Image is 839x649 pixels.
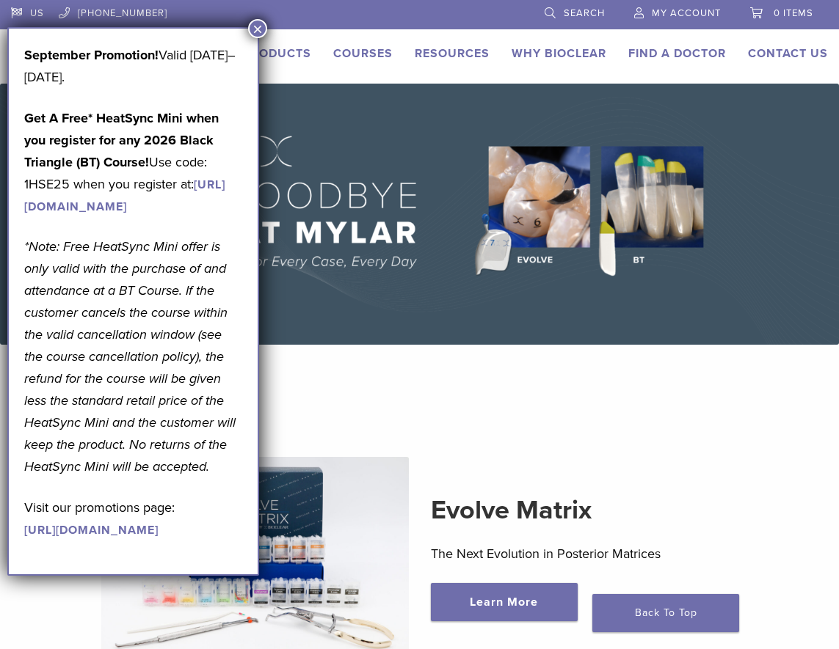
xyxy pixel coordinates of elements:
[628,46,726,61] a: Find A Doctor
[592,594,739,632] a: Back To Top
[431,493,738,528] h2: Evolve Matrix
[415,46,490,61] a: Resources
[24,523,159,538] a: [URL][DOMAIN_NAME]
[24,496,242,540] p: Visit our promotions page:
[512,46,606,61] a: Why Bioclear
[431,583,578,621] a: Learn More
[24,238,236,474] em: *Note: Free HeatSync Mini offer is only valid with the purchase of and attendance at a BT Course....
[24,47,159,63] b: September Promotion!
[243,46,311,61] a: Products
[24,177,225,214] a: [URL][DOMAIN_NAME]
[431,543,738,565] p: The Next Evolution in Posterior Matrices
[24,44,242,88] p: Valid [DATE]–[DATE].
[748,46,828,61] a: Contact Us
[564,7,605,19] span: Search
[333,46,393,61] a: Courses
[24,110,219,170] strong: Get A Free* HeatSync Mini when you register for any 2026 Black Triangle (BT) Course!
[248,19,267,38] button: Close
[774,7,813,19] span: 0 items
[652,7,721,19] span: My Account
[24,107,242,217] p: Use code: 1HSE25 when you register at:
